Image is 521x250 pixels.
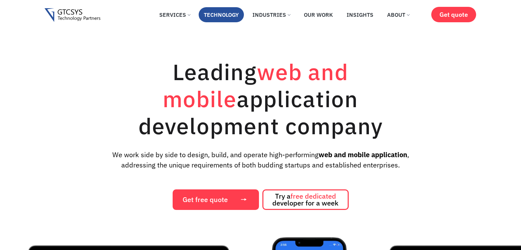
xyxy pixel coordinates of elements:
[342,7,379,22] a: Insights
[107,58,415,139] h1: Leading application development company
[382,7,414,22] a: About
[183,196,228,203] span: Get free quote
[101,150,420,170] p: We work side by side to design, build, and operate high-performing , addressing the unique requir...
[319,150,407,159] strong: web and mobile application
[431,7,476,22] a: Get quote
[199,7,244,22] a: Technology
[154,7,195,22] a: Services
[163,57,348,113] span: web and mobile
[439,11,468,18] span: Get quote
[272,193,338,207] span: Try a developer for a week
[247,7,295,22] a: Industries
[290,191,336,201] span: free dedicated
[262,189,349,210] a: Try afree dedicated developer for a week
[173,189,259,210] a: Get free quote
[45,8,100,22] img: Gtcsys logo
[299,7,338,22] a: Our Work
